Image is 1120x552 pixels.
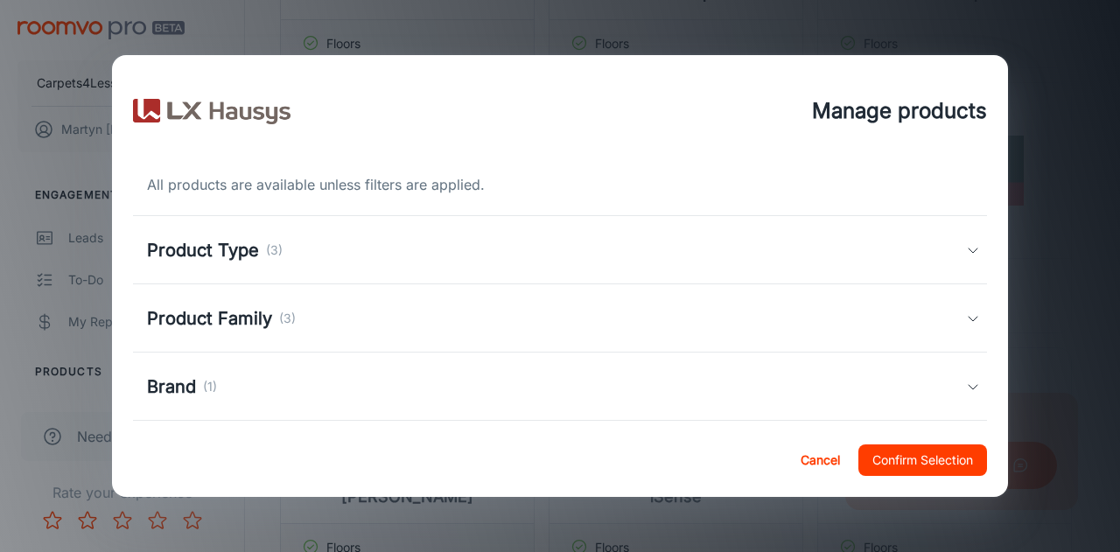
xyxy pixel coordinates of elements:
div: Product Type(3) [133,216,987,284]
div: All products are available unless filters are applied. [133,174,987,195]
h4: Manage products [812,95,987,127]
p: (3) [279,309,296,328]
h5: Product Type [147,237,259,263]
div: Brand(1) [133,353,987,421]
p: (1) [203,377,217,396]
button: Confirm Selection [858,444,987,476]
div: Product Family(3) [133,284,987,353]
button: Cancel [792,444,848,476]
p: (3) [266,241,283,260]
h5: Product Family [147,305,272,332]
h5: Brand [147,374,196,400]
div: Collection(8) [133,421,987,489]
img: vendor_logo_square_en-us.png [133,76,290,146]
